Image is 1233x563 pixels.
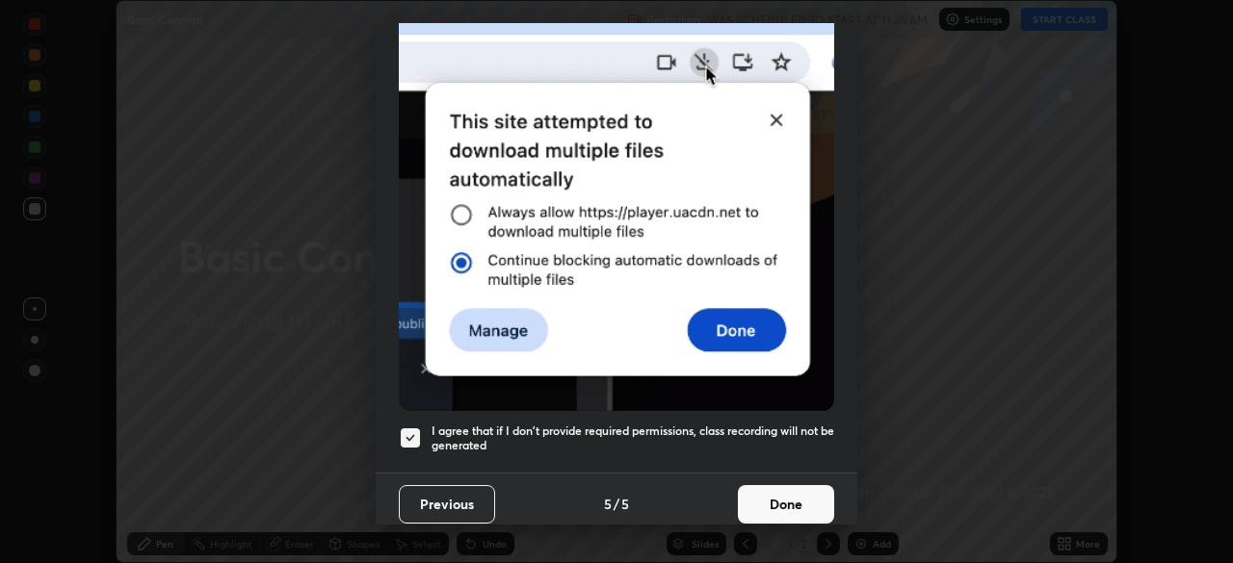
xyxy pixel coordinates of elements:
button: Done [738,485,834,524]
button: Previous [399,485,495,524]
h4: 5 [604,494,612,514]
h5: I agree that if I don't provide required permissions, class recording will not be generated [432,423,834,453]
h4: / [614,494,619,514]
h4: 5 [621,494,629,514]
